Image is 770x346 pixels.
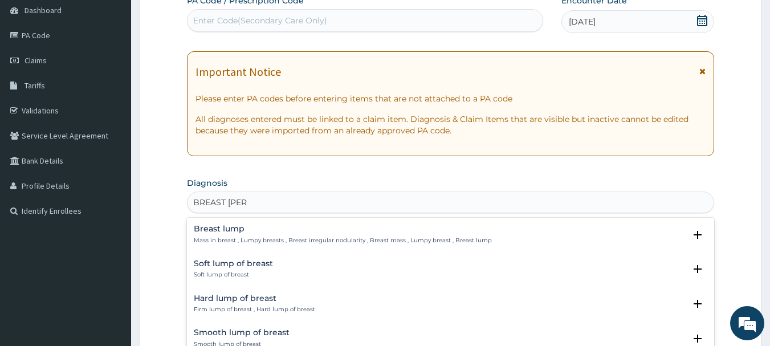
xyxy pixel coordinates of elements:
[193,15,327,26] div: Enter Code(Secondary Care Only)
[195,93,706,104] p: Please enter PA codes before entering items that are not attached to a PA code
[187,177,227,189] label: Diagnosis
[195,66,281,78] h1: Important Notice
[195,113,706,136] p: All diagnoses entered must be linked to a claim item. Diagnosis & Claim Items that are visible bu...
[25,5,62,15] span: Dashboard
[691,228,704,242] i: open select status
[66,101,157,217] span: We're online!
[25,80,45,91] span: Tariffs
[59,64,192,79] div: Chat with us now
[194,328,290,337] h4: Smooth lump of breast
[194,259,273,268] h4: Soft lump of breast
[25,55,47,66] span: Claims
[194,306,315,314] p: Firm lump of breast , Hard lump of breast
[194,225,492,233] h4: Breast lump
[194,237,492,245] p: Mass in breast , Lumpy breasts , Breast irregular nodularity , Breast mass , Lumpy breast , Breas...
[194,294,315,303] h4: Hard lump of breast
[691,332,704,345] i: open select status
[187,6,214,33] div: Minimize live chat window
[6,227,217,267] textarea: Type your message and hit 'Enter'
[691,297,704,311] i: open select status
[194,271,273,279] p: Soft lump of breast
[569,16,596,27] span: [DATE]
[21,57,46,86] img: d_794563401_company_1708531726252_794563401
[691,262,704,276] i: open select status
